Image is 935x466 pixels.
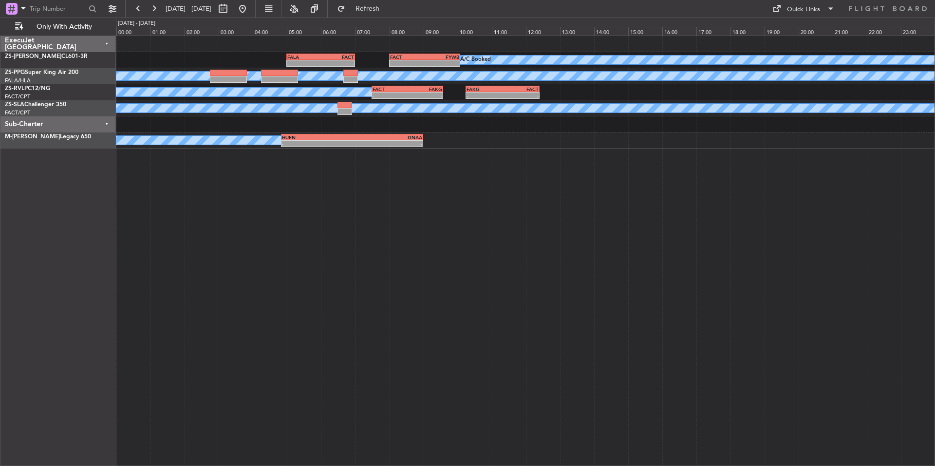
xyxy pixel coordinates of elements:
[5,54,88,59] a: ZS-[PERSON_NAME]CL601-3R
[767,1,840,17] button: Quick Links
[5,109,30,116] a: FACT/CPT
[5,77,31,84] a: FALA/HLA
[492,27,526,36] div: 11:00
[321,60,354,66] div: -
[5,102,66,108] a: ZS-SLAChallenger 350
[408,86,442,92] div: FAKG
[116,27,150,36] div: 00:00
[390,27,424,36] div: 08:00
[787,5,820,15] div: Quick Links
[5,70,78,75] a: ZS-PPGSuper King Air 200
[5,134,60,140] span: M-[PERSON_NAME]
[458,27,492,36] div: 10:00
[460,53,491,67] div: A/C Booked
[352,141,422,147] div: -
[355,27,389,36] div: 07:00
[867,27,901,36] div: 22:00
[347,5,388,12] span: Refresh
[5,134,91,140] a: M-[PERSON_NAME]Legacy 650
[166,4,211,13] span: [DATE] - [DATE]
[373,93,407,98] div: -
[467,86,503,92] div: FAKG
[5,86,50,92] a: ZS-RVLPC12/NG
[5,70,25,75] span: ZS-PPG
[150,27,185,36] div: 01:00
[765,27,799,36] div: 19:00
[503,93,539,98] div: -
[253,27,287,36] div: 04:00
[628,27,662,36] div: 15:00
[503,86,539,92] div: FACT
[5,93,30,100] a: FACT/CPT
[662,27,696,36] div: 16:00
[408,93,442,98] div: -
[287,27,321,36] div: 05:00
[282,134,352,140] div: HUEN
[390,60,425,66] div: -
[185,27,219,36] div: 02:00
[321,27,355,36] div: 06:00
[425,60,459,66] div: -
[352,134,422,140] div: DNAA
[560,27,594,36] div: 13:00
[467,93,503,98] div: -
[799,27,833,36] div: 20:00
[696,27,730,36] div: 17:00
[526,27,560,36] div: 12:00
[11,19,106,35] button: Only With Activity
[282,141,352,147] div: -
[30,1,86,16] input: Trip Number
[5,54,61,59] span: ZS-[PERSON_NAME]
[5,102,24,108] span: ZS-SLA
[5,86,24,92] span: ZS-RVL
[833,27,867,36] div: 21:00
[901,27,935,36] div: 23:00
[287,60,320,66] div: -
[25,23,103,30] span: Only With Activity
[321,54,354,60] div: FACT
[333,1,391,17] button: Refresh
[730,27,765,36] div: 18:00
[287,54,320,60] div: FALA
[390,54,425,60] div: FACT
[118,19,155,28] div: [DATE] - [DATE]
[594,27,628,36] div: 14:00
[424,27,458,36] div: 09:00
[219,27,253,36] div: 03:00
[373,86,407,92] div: FACT
[425,54,459,60] div: FYWB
